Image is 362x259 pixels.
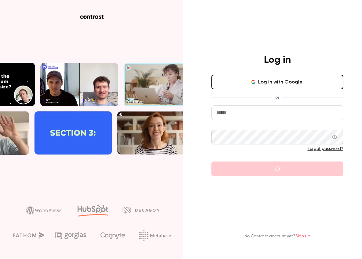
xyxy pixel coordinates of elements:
[211,75,343,89] button: Log in with Google
[308,147,343,151] a: Forgot password?
[295,234,310,238] a: Sign up
[122,207,159,213] img: decagon
[264,54,291,66] h4: Log in
[244,233,310,239] p: No Contrast account yet?
[272,94,282,101] span: or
